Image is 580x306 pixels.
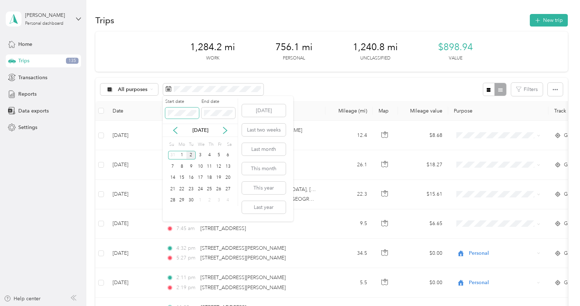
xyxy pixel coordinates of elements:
p: Unclassified [360,55,390,62]
div: 28 [168,196,177,205]
span: Reports [18,90,37,98]
span: [STREET_ADDRESS][PERSON_NAME] [200,255,286,261]
div: 7 [168,162,177,171]
span: [STREET_ADDRESS][PERSON_NAME] [200,274,286,281]
div: 15 [177,173,186,182]
iframe: Everlance-gr Chat Button Frame [540,266,580,306]
span: All purposes [118,87,148,92]
span: Transactions [18,74,47,81]
div: Fr [217,139,223,149]
span: 135 [66,58,79,64]
div: 20 [223,173,233,182]
div: 19 [214,173,223,182]
td: $8.68 [398,121,448,150]
td: [DATE] [107,268,161,297]
div: Sa [226,139,233,149]
td: 34.5 [325,239,373,268]
button: Help center [4,295,41,302]
button: Last month [242,143,286,156]
td: $0.00 [398,268,448,297]
td: 5.5 [325,268,373,297]
th: Date [107,101,161,121]
div: 24 [196,185,205,193]
div: 22 [177,185,186,193]
span: 2:19 pm [176,284,197,292]
td: $6.65 [398,209,448,239]
span: Trips [18,57,29,64]
span: [STREET_ADDRESS] [200,225,246,231]
th: Mileage (mi) [325,101,373,121]
td: [DATE] [107,150,161,180]
div: 21 [168,185,177,193]
span: [STREET_ADDRESS][PERSON_NAME] [200,245,286,251]
button: [DATE] [242,104,286,117]
td: 12.4 [325,121,373,150]
button: Last two weeks [242,124,286,136]
td: 26.1 [325,150,373,180]
div: 30 [186,196,196,205]
div: 2 [205,196,214,205]
span: Settings [18,124,37,131]
p: Value [449,55,462,62]
span: Home [18,40,32,48]
span: GPS [564,161,574,169]
div: 25 [205,185,214,193]
td: [DATE] [107,239,161,268]
h1: Trips [95,16,114,24]
th: Mileage value [398,101,448,121]
div: 27 [223,185,233,193]
div: 6 [223,151,233,160]
th: Locations [161,101,325,121]
div: 3 [214,196,223,205]
span: Personal [469,279,534,287]
div: 29 [177,196,186,205]
span: Data exports [18,107,49,115]
span: Personal [469,249,534,257]
div: 17 [196,173,205,182]
div: 11 [205,162,214,171]
div: [PERSON_NAME] [25,11,70,19]
span: $898.94 [438,42,473,53]
p: Work [206,55,219,62]
td: $0.00 [398,239,448,268]
div: 4 [205,151,214,160]
div: 26 [214,185,223,193]
div: 4 [223,196,233,205]
span: GPS [564,220,574,228]
td: $18.27 [398,150,448,180]
span: GPS [564,132,574,139]
div: 9 [186,162,196,171]
button: New trip [530,14,568,27]
div: Mo [177,139,185,149]
div: 1 [196,196,205,205]
div: We [197,139,205,149]
div: 8 [177,162,186,171]
div: 16 [186,173,196,182]
button: Last year [242,201,286,214]
p: [DATE] [185,126,215,134]
div: 18 [205,173,214,182]
p: Personal [283,55,305,62]
td: 22.3 [325,180,373,209]
div: Personal dashboard [25,21,63,26]
div: 23 [186,185,196,193]
div: 3 [196,151,205,160]
span: 756.1 mi [275,42,313,53]
div: 12 [214,162,223,171]
span: 4:32 pm [176,244,197,252]
div: 2 [186,151,196,160]
span: GPS [564,249,574,257]
span: 1,240.8 mi [353,42,398,53]
label: Start date [165,99,199,105]
div: 31 [168,151,177,160]
span: 7:45 am [176,225,197,233]
div: 13 [223,162,233,171]
span: [STREET_ADDRESS][PERSON_NAME] [200,285,286,291]
div: 14 [168,173,177,182]
span: 5:27 pm [176,254,197,262]
div: Th [207,139,214,149]
span: GPS [564,190,574,198]
th: Map [373,101,398,121]
td: [DATE] [107,180,161,209]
